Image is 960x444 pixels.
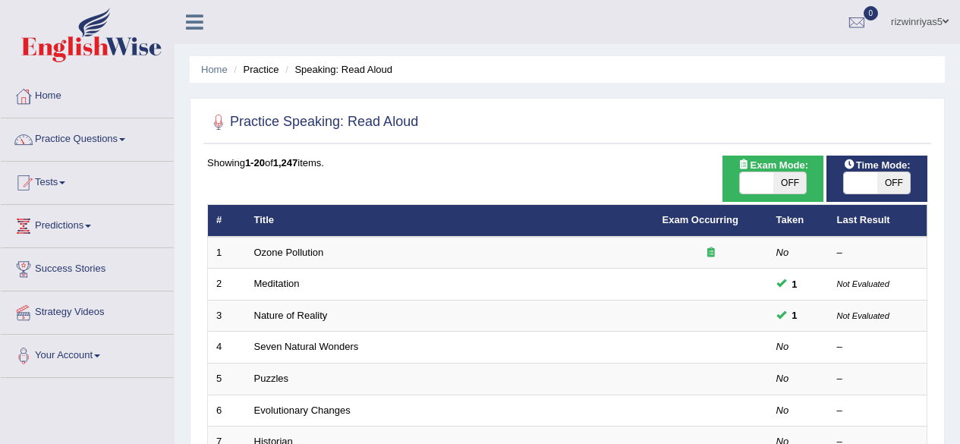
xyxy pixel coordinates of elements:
b: 1,247 [273,157,298,168]
th: Last Result [829,205,927,237]
div: – [837,246,919,260]
span: OFF [773,172,807,194]
a: Meditation [254,278,300,289]
a: Ozone Pollution [254,247,324,258]
th: # [208,205,246,237]
small: Not Evaluated [837,311,889,320]
a: Evolutionary Changes [254,405,351,416]
div: Show exams occurring in exams [722,156,823,202]
em: No [776,247,789,258]
a: Seven Natural Wonders [254,341,359,352]
th: Taken [768,205,829,237]
a: Predictions [1,205,174,243]
a: Tests [1,162,174,200]
span: Exam Mode: [732,157,814,173]
a: Nature of Reality [254,310,328,321]
em: No [776,341,789,352]
h2: Practice Speaking: Read Aloud [207,111,418,134]
em: No [776,405,789,416]
div: – [837,404,919,418]
span: Time Mode: [838,157,917,173]
div: Exam occurring question [663,246,760,260]
a: Practice Questions [1,118,174,156]
li: Speaking: Read Aloud [282,62,392,77]
td: 1 [208,237,246,269]
a: Strategy Videos [1,291,174,329]
th: Title [246,205,654,237]
a: Your Account [1,335,174,373]
div: Showing of items. [207,156,927,170]
div: – [837,340,919,354]
span: OFF [877,172,911,194]
b: 1-20 [245,157,265,168]
a: Success Stories [1,248,174,286]
a: Puzzles [254,373,289,384]
span: 0 [864,6,879,20]
div: – [837,372,919,386]
td: 5 [208,364,246,395]
a: Home [201,64,228,75]
a: Home [1,75,174,113]
td: 3 [208,300,246,332]
span: You cannot take this question anymore [786,276,804,292]
td: 4 [208,332,246,364]
li: Practice [230,62,279,77]
small: Not Evaluated [837,279,889,288]
em: No [776,373,789,384]
a: Exam Occurring [663,214,738,225]
span: You cannot take this question anymore [786,307,804,323]
td: 2 [208,269,246,301]
td: 6 [208,395,246,427]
